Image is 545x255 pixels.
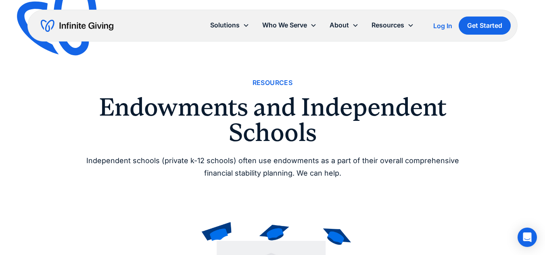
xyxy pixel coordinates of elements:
a: Resources [253,77,293,88]
a: home [41,19,113,32]
div: Who We Serve [262,20,307,31]
div: Log In [433,23,452,29]
a: Get Started [459,17,511,35]
div: Independent schools (private k-12 schools) often use endowments as a part of their overall compre... [79,155,466,179]
div: Solutions [210,20,240,31]
div: Resources [365,17,420,34]
div: Resources [372,20,404,31]
div: Solutions [204,17,256,34]
div: Open Intercom Messenger [518,228,537,247]
a: Log In [433,21,452,31]
div: About [323,17,365,34]
h1: Endowments and Independent Schools [79,95,466,145]
div: Who We Serve [256,17,323,34]
div: About [330,20,349,31]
